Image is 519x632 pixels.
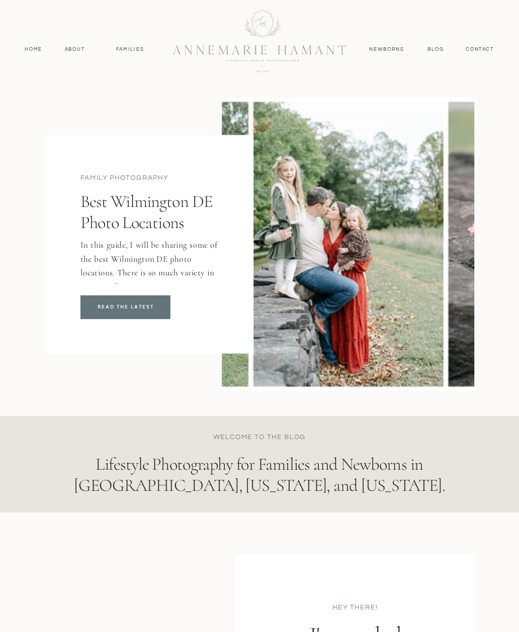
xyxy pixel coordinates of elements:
a: contact [461,46,499,53]
p: In this guide, I will be sharing some of the best Wilmington DE photo locations. There is so much... [80,238,220,376]
a: Newborns [366,46,408,53]
a: Best Wilmington DE Photo Locations [80,295,170,319]
a: Blog [425,46,446,53]
a: Best Wilmington DE Photo Locations [80,191,212,233]
a: About [62,46,88,53]
a: family photography [80,174,168,181]
h1: Lifestyle Photography for Families and Newborns in [GEOGRAPHIC_DATA], [US_STATE], and [US_STATE]. [61,454,458,506]
a: Families [111,46,149,53]
a: READ THE LATEST [84,302,167,311]
img: Brandywine Creek State Park is a perfect location for family photos in Wilmington DE [222,97,474,391]
a: Home [21,46,46,53]
p: hey there! [281,602,429,610]
h1: welcome to the blog [168,432,352,444]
